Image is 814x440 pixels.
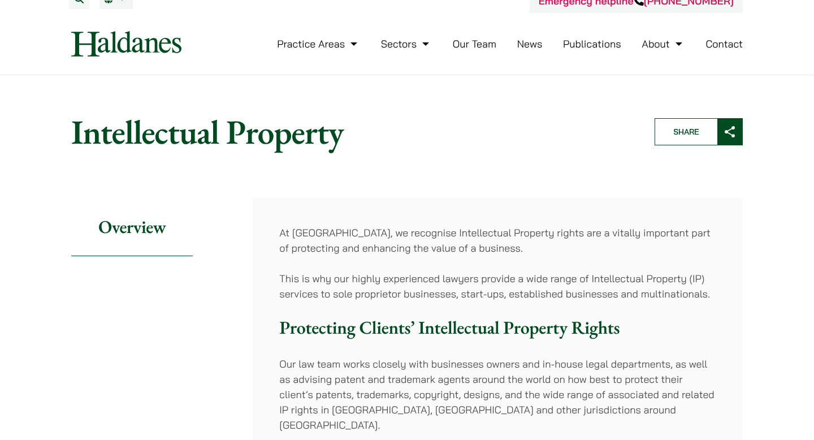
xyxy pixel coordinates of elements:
h2: Overview [71,198,193,256]
a: Contact [705,37,743,50]
a: News [517,37,543,50]
p: This is why our highly experienced lawyers provide a wide range of Intellectual Property (IP) ser... [279,271,716,301]
p: At [GEOGRAPHIC_DATA], we recognise Intellectual Property rights are a vitally important part of p... [279,225,716,256]
a: Sectors [381,37,432,50]
a: Publications [563,37,621,50]
h3: Protecting Clients’ Intellectual Property Rights [279,317,716,338]
p: Our law team works closely with businesses owners and in-house legal departments, as well as advi... [279,356,716,433]
button: Share [655,118,743,145]
img: Logo of Haldanes [71,31,181,57]
span: Share [655,119,717,145]
h1: Intellectual Property [71,111,635,152]
a: Practice Areas [277,37,360,50]
a: About [642,37,685,50]
a: Our Team [453,37,496,50]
